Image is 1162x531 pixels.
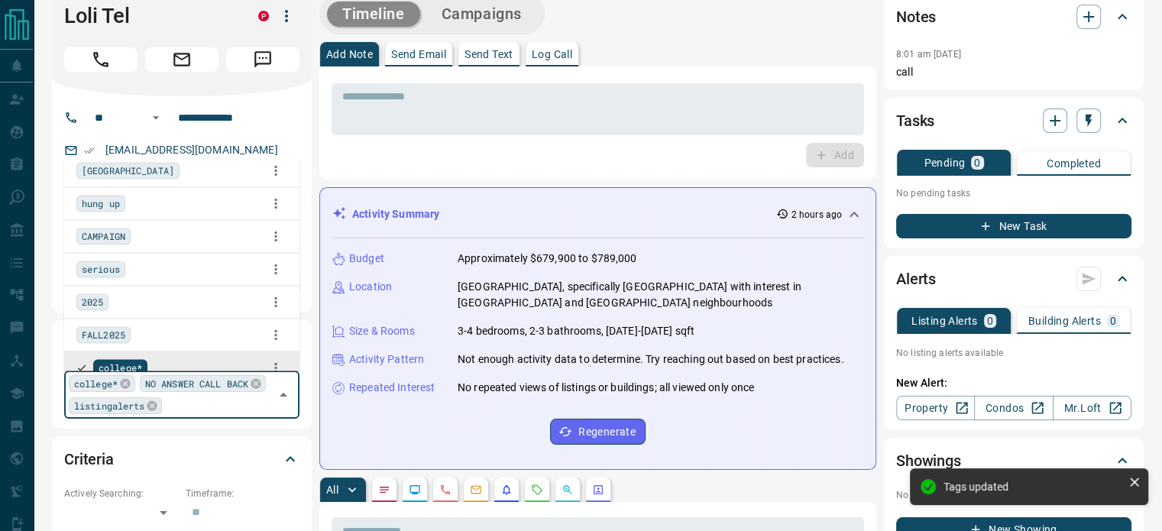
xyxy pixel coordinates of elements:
[69,375,135,392] div: college*
[896,261,1131,297] div: Alerts
[924,157,965,168] p: Pending
[82,228,125,244] span: CAMPAIGN
[500,484,513,496] svg: Listing Alerts
[186,487,299,500] p: Timeframe:
[82,294,103,309] span: 2025
[458,279,863,311] p: [GEOGRAPHIC_DATA], specifically [GEOGRAPHIC_DATA] with interest in [GEOGRAPHIC_DATA] and [GEOGRAP...
[592,484,604,496] svg: Agent Actions
[464,49,513,60] p: Send Text
[349,380,435,396] p: Repeated Interest
[327,2,420,27] button: Timeline
[550,419,646,445] button: Regenerate
[352,206,439,222] p: Activity Summary
[145,376,248,391] span: NO ANSWER CALL BACK
[82,261,120,277] span: serious
[378,484,390,496] svg: Notes
[74,398,144,413] span: listingalerts
[105,144,278,156] a: [EMAIL_ADDRESS][DOMAIN_NAME]
[84,145,95,156] svg: Email Verified
[944,481,1122,493] div: Tags updated
[64,441,299,478] div: Criteria
[82,327,125,342] span: FALL2025
[458,380,754,396] p: No repeated views of listings or buildings; all viewed only once
[273,384,294,406] button: Close
[69,397,162,414] div: listingalerts
[99,360,142,375] span: college*
[896,49,961,60] p: 8:01 am [DATE]
[145,47,218,72] span: Email
[562,484,574,496] svg: Opportunities
[64,447,114,471] h2: Criteria
[74,376,118,391] span: college*
[64,47,138,72] span: Call
[974,396,1053,420] a: Condos
[332,200,863,228] div: Activity Summary2 hours ago
[64,4,235,28] h1: Loli Tel
[1047,158,1101,169] p: Completed
[532,49,572,60] p: Log Call
[987,316,993,326] p: 0
[896,267,936,291] h2: Alerts
[896,442,1131,479] div: Showings
[439,484,452,496] svg: Calls
[1053,396,1131,420] a: Mr.Loft
[896,346,1131,360] p: No listing alerts available
[226,47,299,72] span: Message
[349,251,384,267] p: Budget
[409,484,421,496] svg: Lead Browsing Activity
[82,163,174,178] span: [GEOGRAPHIC_DATA]
[258,11,269,21] div: property.ca
[349,351,424,367] p: Activity Pattern
[349,323,415,339] p: Size & Rooms
[470,484,482,496] svg: Emails
[896,214,1131,238] button: New Task
[896,64,1131,80] p: call
[326,49,373,60] p: Add Note
[896,102,1131,139] div: Tasks
[896,5,936,29] h2: Notes
[458,351,844,367] p: Not enough activity data to determine. Try reaching out based on best practices.
[1028,316,1101,326] p: Building Alerts
[349,279,392,295] p: Location
[326,484,338,495] p: All
[458,323,694,339] p: 3-4 bedrooms, 2-3 bathrooms, [DATE]-[DATE] sqft
[896,488,1131,502] p: No showings booked
[911,316,978,326] p: Listing Alerts
[896,182,1131,205] p: No pending tasks
[147,108,165,127] button: Open
[1110,316,1116,326] p: 0
[896,375,1131,391] p: New Alert:
[82,196,120,211] span: hung up
[531,484,543,496] svg: Requests
[896,396,975,420] a: Property
[140,375,266,392] div: NO ANSWER CALL BACK
[458,251,636,267] p: Approximately $679,900 to $789,000
[896,448,961,473] h2: Showings
[974,157,980,168] p: 0
[791,208,842,222] p: 2 hours ago
[896,108,934,133] h2: Tasks
[64,487,178,500] p: Actively Searching:
[426,2,537,27] button: Campaigns
[391,49,446,60] p: Send Email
